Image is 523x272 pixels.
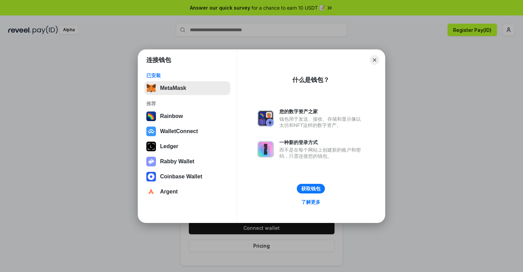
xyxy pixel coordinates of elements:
img: svg+xml,%3Csvg%20width%3D%22120%22%20height%3D%22120%22%20viewBox%3D%220%200%20120%20120%22%20fil... [146,111,156,121]
div: 什么是钱包？ [292,76,329,84]
div: Rainbow [160,113,183,119]
button: 获取钱包 [297,184,325,193]
a: 了解更多 [297,198,325,206]
button: MetaMask [144,81,230,95]
img: svg+xml,%3Csvg%20fill%3D%22none%22%20height%3D%2233%22%20viewBox%3D%220%200%2035%2033%22%20width%... [146,83,156,93]
img: svg+xml,%3Csvg%20xmlns%3D%22http%3A%2F%2Fwww.w3.org%2F2000%2Fsvg%22%20fill%3D%22none%22%20viewBox... [257,110,274,127]
button: Argent [144,185,230,199]
div: 推荐 [146,100,228,107]
img: svg+xml,%3Csvg%20xmlns%3D%22http%3A%2F%2Fwww.w3.org%2F2000%2Fsvg%22%20fill%3D%22none%22%20viewBox... [257,141,274,157]
button: Coinbase Wallet [144,170,230,184]
img: svg+xml,%3Csvg%20xmlns%3D%22http%3A%2F%2Fwww.w3.org%2F2000%2Fsvg%22%20fill%3D%22none%22%20viewBox... [146,157,156,166]
img: svg+xml,%3Csvg%20width%3D%2228%22%20height%3D%2228%22%20viewBox%3D%220%200%2028%2028%22%20fill%3D... [146,127,156,136]
div: Coinbase Wallet [160,174,202,180]
button: Close [370,55,379,65]
img: svg+xml,%3Csvg%20xmlns%3D%22http%3A%2F%2Fwww.w3.org%2F2000%2Fsvg%22%20width%3D%2228%22%20height%3... [146,142,156,151]
div: WalletConnect [160,128,198,134]
div: Argent [160,189,178,195]
div: 而不是在每个网站上创建新的账户和密码，只需连接您的钱包。 [279,147,364,159]
div: MetaMask [160,85,186,91]
div: 已安装 [146,72,228,79]
button: Ledger [144,140,230,153]
div: 钱包用于发送、接收、存储和显示像以太坊和NFT这样的数字资产。 [279,116,364,128]
button: Rabby Wallet [144,155,230,168]
h1: 连接钱包 [146,56,171,64]
div: 您的数字资产之家 [279,108,364,115]
button: Rainbow [144,109,230,123]
div: Rabby Wallet [160,158,194,165]
div: 了解更多 [301,199,320,205]
div: Ledger [160,143,178,150]
img: svg+xml,%3Csvg%20width%3D%2228%22%20height%3D%2228%22%20viewBox%3D%220%200%2028%2028%22%20fill%3D... [146,187,156,197]
img: svg+xml,%3Csvg%20width%3D%2228%22%20height%3D%2228%22%20viewBox%3D%220%200%2028%2028%22%20fill%3D... [146,172,156,181]
button: WalletConnect [144,125,230,138]
div: 获取钱包 [301,186,320,192]
div: 一种新的登录方式 [279,139,364,145]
